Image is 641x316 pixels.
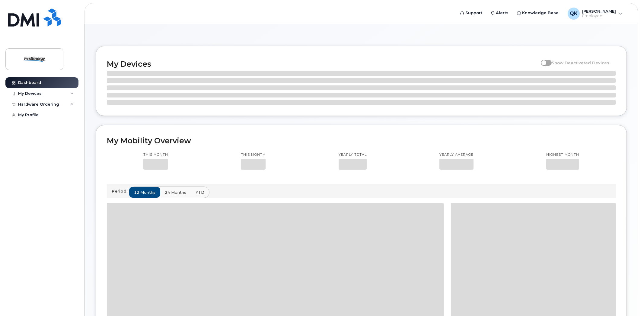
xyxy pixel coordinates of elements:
p: Yearly average [439,152,474,157]
p: This month [241,152,266,157]
input: Show Deactivated Devices [541,57,546,62]
h2: My Mobility Overview [107,136,616,145]
p: This month [143,152,168,157]
span: 24 months [165,190,186,195]
span: Show Deactivated Devices [552,60,609,65]
p: Period [112,188,129,194]
span: YTD [196,190,204,195]
p: Yearly total [339,152,367,157]
p: Highest month [546,152,579,157]
h2: My Devices [107,59,538,69]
